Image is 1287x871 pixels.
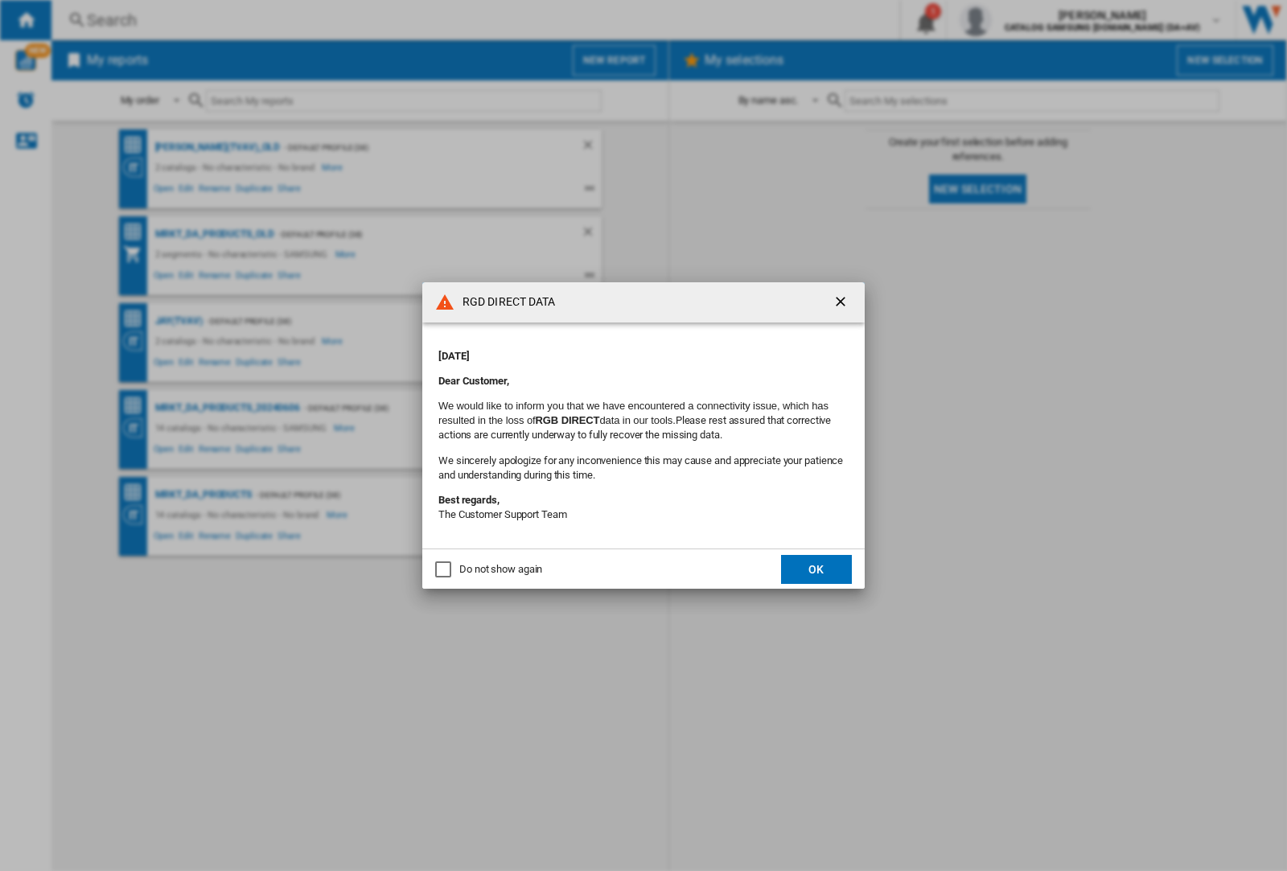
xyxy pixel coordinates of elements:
[438,375,509,387] strong: Dear Customer,
[438,350,469,362] strong: [DATE]
[454,294,556,310] h4: RGD DIRECT DATA
[438,493,849,522] p: The Customer Support Team
[599,414,675,426] font: data in our tools.
[438,399,849,443] p: Please rest assured that corrective actions are currently underway to fully recover the missing d...
[459,562,542,577] div: Do not show again
[438,454,849,483] p: We sincerely apologize for any inconvenience this may cause and appreciate your patience and unde...
[438,400,829,426] font: We would like to inform you that we have encountered a connectivity issue, which has resulted in ...
[536,414,600,426] b: RGB DIRECT
[833,294,852,313] ng-md-icon: getI18NText('BUTTONS.CLOSE_DIALOG')
[826,286,858,318] button: getI18NText('BUTTONS.CLOSE_DIALOG')
[435,562,542,577] md-checkbox: Do not show again
[438,494,500,506] strong: Best regards,
[781,555,852,584] button: OK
